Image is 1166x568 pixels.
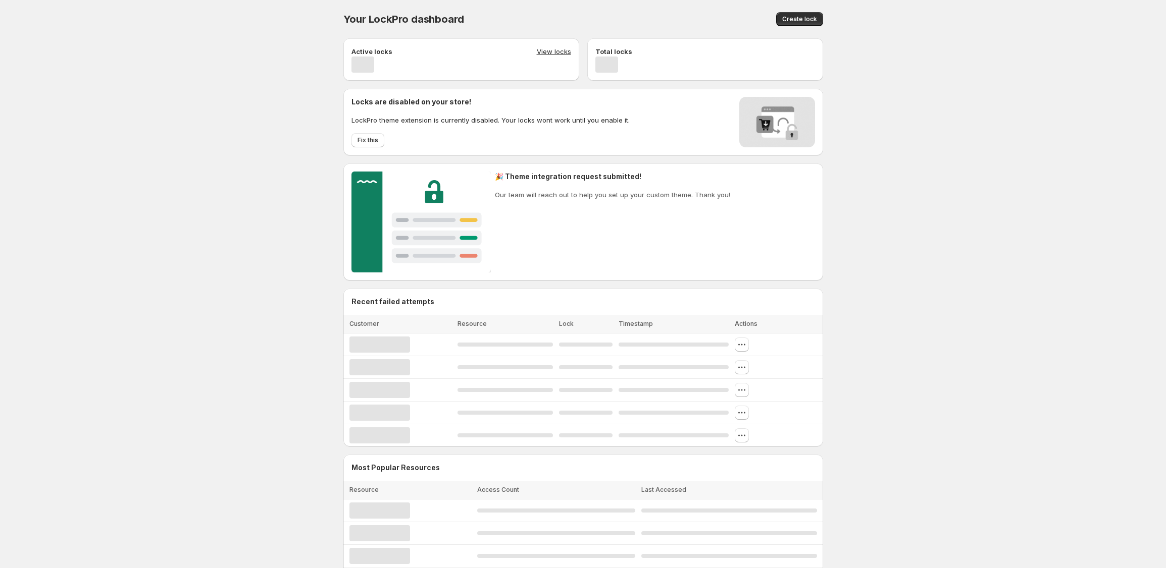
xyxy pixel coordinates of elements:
h2: Locks are disabled on your store! [351,97,630,107]
h2: Most Popular Resources [351,463,815,473]
p: Total locks [595,46,632,56]
span: Your LockPro dashboard [343,13,465,25]
span: Lock [559,320,574,327]
span: Actions [735,320,757,327]
span: Create lock [782,15,817,23]
span: Last Accessed [641,486,686,493]
span: Fix this [358,136,378,144]
span: Customer [349,320,379,327]
span: Timestamp [619,320,653,327]
img: Customer support [351,172,491,272]
button: Fix this [351,133,384,147]
span: Resource [458,320,487,327]
h2: 🎉 Theme integration request submitted! [495,172,730,182]
img: Locks disabled [739,97,815,147]
p: Active locks [351,46,392,56]
h2: Recent failed attempts [351,297,434,307]
p: Our team will reach out to help you set up your custom theme. Thank you! [495,190,730,200]
button: Create lock [776,12,823,26]
span: Resource [349,486,379,493]
span: Access Count [477,486,519,493]
button: View locks [537,46,571,56]
p: LockPro theme extension is currently disabled. Your locks wont work until you enable it. [351,115,630,125]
